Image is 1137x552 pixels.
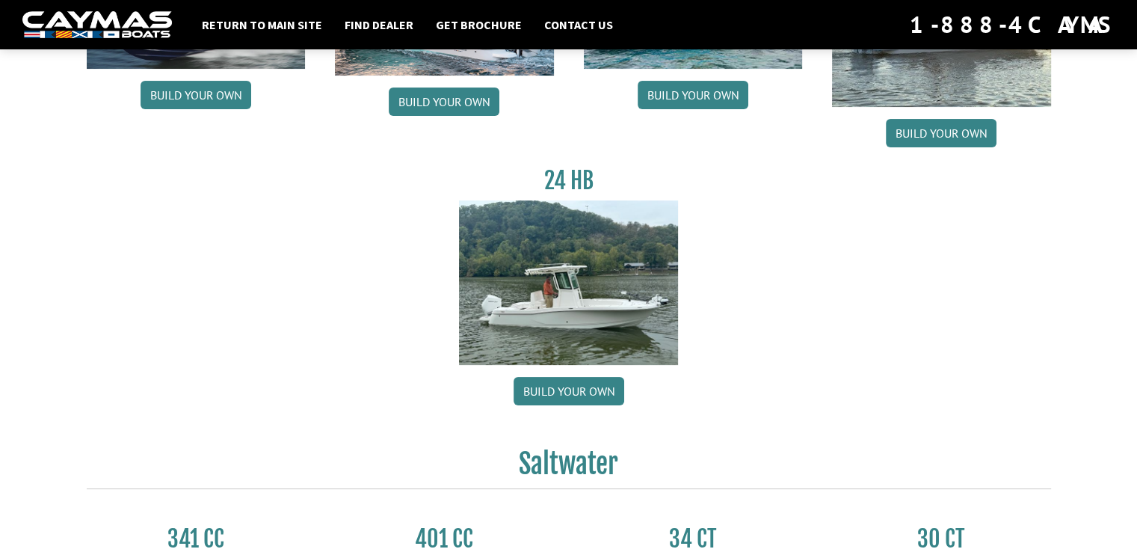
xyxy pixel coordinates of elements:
a: Build your own [514,377,624,405]
h2: Saltwater [87,447,1051,489]
a: Contact Us [537,15,620,34]
a: Get Brochure [428,15,529,34]
a: Return to main site [194,15,330,34]
img: white-logo-c9c8dbefe5ff5ceceb0f0178aa75bf4bb51f6bca0971e226c86eb53dfe498488.png [22,11,172,39]
a: Build your own [886,119,996,147]
a: Build your own [141,81,251,109]
a: Build your own [389,88,499,116]
h3: 24 HB [459,167,678,194]
a: Build your own [638,81,748,109]
div: 1-888-4CAYMAS [910,8,1115,41]
a: Find Dealer [337,15,421,34]
img: 24_HB_thumbnail.jpg [459,200,678,364]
